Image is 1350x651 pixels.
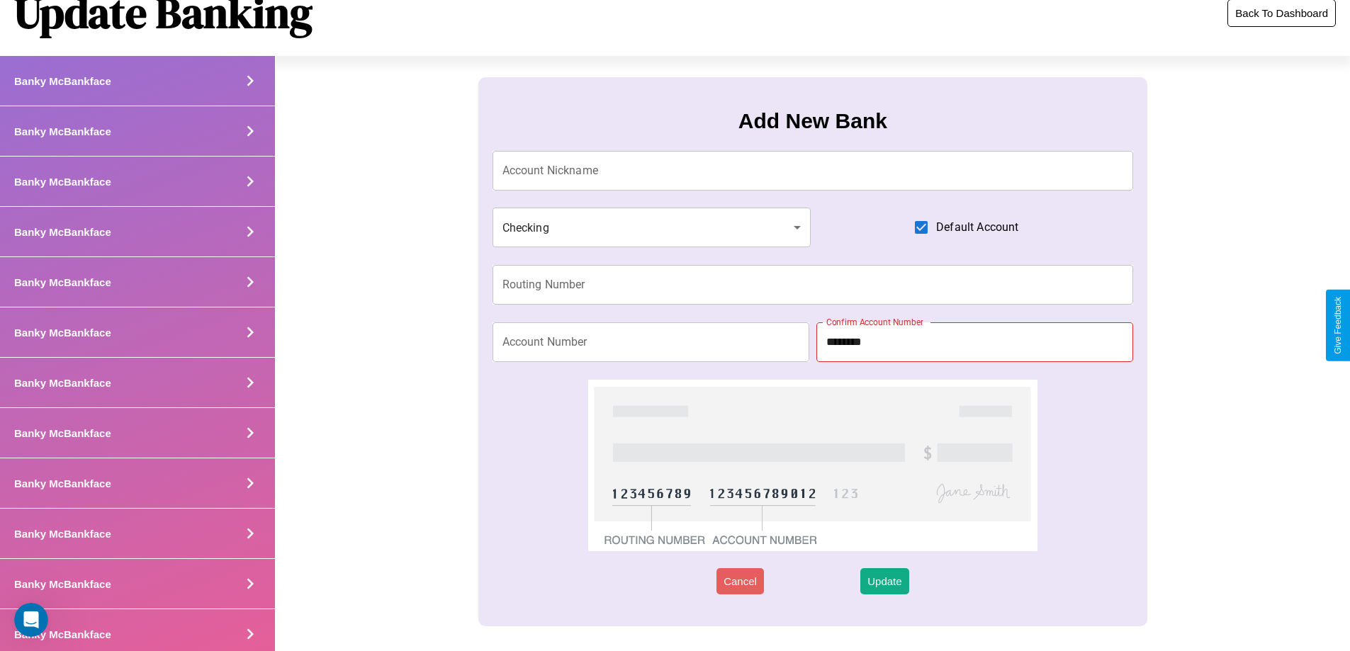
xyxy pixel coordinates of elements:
h4: Banky McBankface [14,578,111,590]
span: Default Account [936,219,1018,236]
h4: Banky McBankface [14,477,111,489]
label: Confirm Account Number [826,316,923,328]
h4: Banky McBankface [14,176,111,188]
button: Update [860,568,909,594]
iframe: Intercom live chat [14,603,48,637]
h4: Banky McBankface [14,528,111,540]
h4: Banky McBankface [14,427,111,439]
div: Give Feedback [1333,297,1343,354]
h4: Banky McBankface [14,276,111,288]
h4: Banky McBankface [14,125,111,137]
h4: Banky McBankface [14,377,111,389]
h4: Banky McBankface [14,327,111,339]
h3: Add New Bank [738,109,887,133]
img: check [588,380,1037,551]
button: Cancel [716,568,764,594]
h4: Banky McBankface [14,628,111,640]
h4: Banky McBankface [14,75,111,87]
div: Checking [493,208,811,247]
h4: Banky McBankface [14,226,111,238]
